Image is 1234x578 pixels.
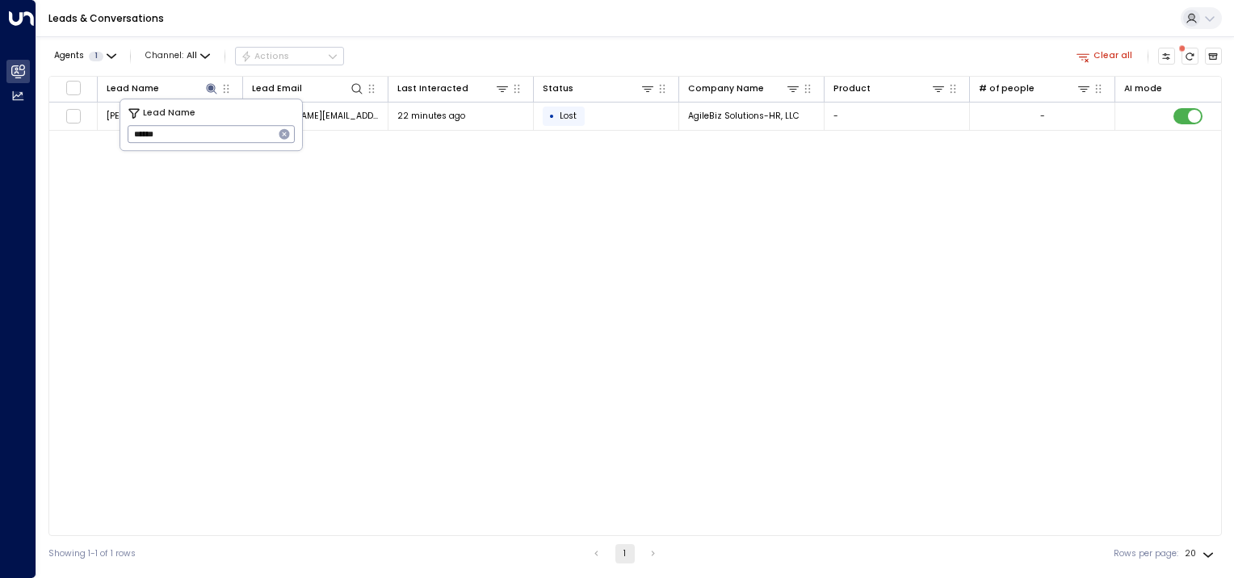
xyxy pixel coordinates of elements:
[1185,544,1217,563] div: 20
[65,108,81,124] span: Toggle select row
[1124,82,1162,96] div: AI mode
[107,110,177,122] span: Lorynn Walton
[241,51,290,62] div: Actions
[252,110,380,122] span: lorynn@agilebizhr.com
[54,52,84,61] span: Agents
[397,82,468,96] div: Last Interacted
[833,81,946,96] div: Product
[252,81,365,96] div: Lead Email
[107,82,159,96] div: Lead Name
[143,107,195,120] span: Lead Name
[615,544,635,563] button: page 1
[89,52,103,61] span: 1
[1205,48,1223,65] button: Archived Leads
[397,110,465,122] span: 22 minutes ago
[187,51,197,61] span: All
[48,547,136,560] div: Showing 1-1 of 1 rows
[252,82,302,96] div: Lead Email
[141,48,215,65] button: Channel:All
[48,11,164,25] a: Leads & Conversations
[65,80,81,95] span: Toggle select all
[543,81,656,96] div: Status
[1114,547,1178,560] label: Rows per page:
[235,47,344,66] div: Button group with a nested menu
[688,110,800,122] span: AgileBiz Solutions-HR, LLC
[560,110,577,122] span: Lost
[48,48,120,65] button: Agents1
[1040,110,1045,122] div: -
[979,82,1035,96] div: # of people
[107,81,220,96] div: Lead Name
[397,81,510,96] div: Last Interacted
[1182,48,1199,65] span: There are new threads available. Refresh the grid to view the latest updates.
[543,82,573,96] div: Status
[688,82,764,96] div: Company Name
[1158,48,1176,65] button: Customize
[549,106,555,127] div: •
[141,48,215,65] span: Channel:
[1072,48,1138,65] button: Clear all
[979,81,1092,96] div: # of people
[235,47,344,66] button: Actions
[833,82,871,96] div: Product
[825,103,970,131] td: -
[688,81,801,96] div: Company Name
[586,544,664,563] nav: pagination navigation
